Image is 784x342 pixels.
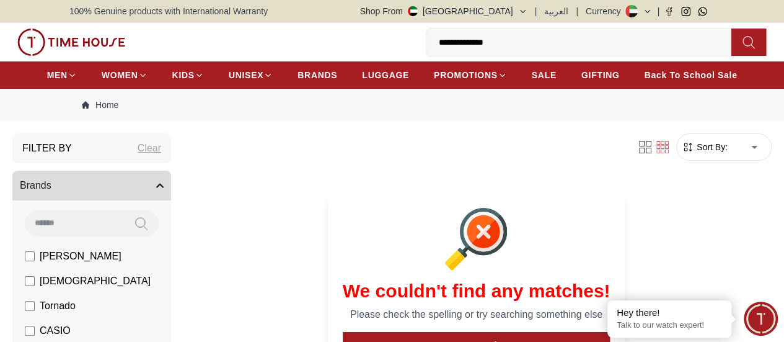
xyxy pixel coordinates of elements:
button: العربية [544,5,568,17]
span: PROMOTIONS [434,69,498,81]
span: | [535,5,537,17]
h1: We couldn't find any matches! [343,280,610,302]
a: Whatsapp [698,7,707,16]
p: Please check the spelling or try searching something else [343,307,610,322]
nav: Breadcrumb [69,89,715,121]
a: GIFTING [581,64,620,86]
span: [DEMOGRAPHIC_DATA] [40,274,151,289]
button: Brands [12,171,171,200]
img: United Arab Emirates [408,6,418,16]
a: SALE [532,64,557,86]
div: Chat Widget [744,302,778,336]
span: | [576,5,578,17]
input: [DEMOGRAPHIC_DATA] [25,276,35,286]
button: Shop From[GEOGRAPHIC_DATA] [360,5,527,17]
a: BRANDS [297,64,337,86]
span: Tornado [40,299,76,313]
a: WOMEN [102,64,148,86]
div: Hey there! [617,307,722,319]
span: MEN [47,69,68,81]
input: [PERSON_NAME] [25,251,35,261]
a: PROMOTIONS [434,64,507,86]
img: ... [17,29,125,56]
div: Clear [138,141,161,156]
a: Home [82,99,118,111]
a: Back To School Sale [644,64,737,86]
p: Talk to our watch expert! [617,320,722,331]
a: LUGGAGE [362,64,409,86]
span: 100% Genuine products with International Warranty [69,5,268,17]
span: SALE [532,69,557,81]
span: Back To School Sale [644,69,737,81]
span: BRANDS [297,69,337,81]
a: Facebook [664,7,674,16]
a: MEN [47,64,77,86]
h3: Filter By [22,141,72,156]
span: | [657,5,659,17]
span: Brands [20,178,51,193]
input: Tornado [25,301,35,311]
span: Sort By: [694,141,728,153]
span: KIDS [172,69,195,81]
span: CASIO [40,323,71,338]
button: Sort By: [682,141,728,153]
div: Currency [586,5,626,17]
span: LUGGAGE [362,69,409,81]
input: CASIO [25,326,35,336]
a: UNISEX [229,64,273,86]
a: Instagram [681,7,690,16]
span: GIFTING [581,69,620,81]
a: KIDS [172,64,204,86]
span: [PERSON_NAME] [40,249,121,264]
span: WOMEN [102,69,138,81]
span: UNISEX [229,69,263,81]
